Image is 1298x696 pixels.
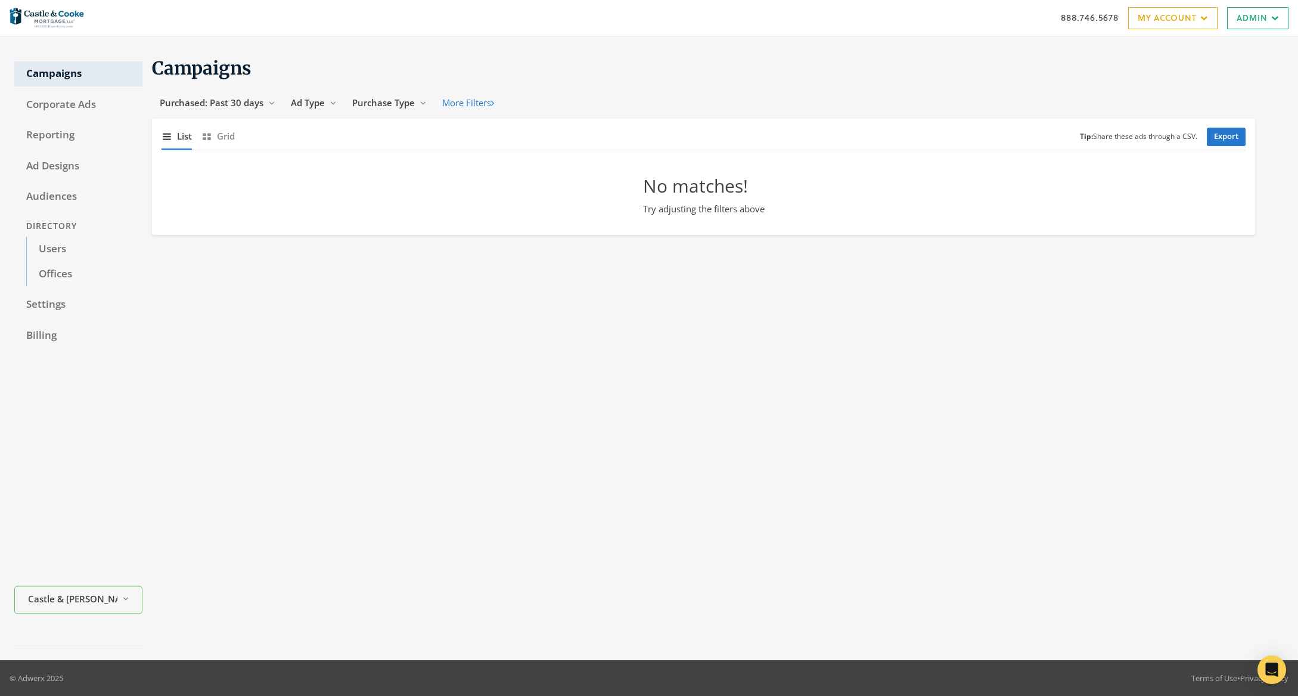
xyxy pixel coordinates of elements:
[1227,7,1288,29] a: Admin
[10,3,84,33] img: Adwerx
[14,184,142,209] a: Audiences
[26,237,142,262] a: Users
[1207,128,1246,146] a: Export
[1128,7,1218,29] a: My Account
[14,123,142,148] a: Reporting
[14,61,142,86] a: Campaigns
[643,202,765,216] p: Try adjusting the filters above
[162,123,192,149] button: List
[283,92,344,114] button: Ad Type
[14,586,142,614] button: Castle & [PERSON_NAME] Mortgage
[643,174,765,197] h2: No matches!
[434,92,502,114] button: More Filters
[1080,131,1197,143] small: Share these ads through a CSV.
[14,215,142,237] div: Directory
[1191,672,1288,684] div: •
[1240,673,1288,683] a: Privacy Policy
[1257,655,1286,684] div: Open Intercom Messenger
[10,672,63,684] p: © Adwerx 2025
[217,129,235,143] span: Grid
[291,97,325,109] span: Ad Type
[14,154,142,179] a: Ad Designs
[1191,673,1237,683] a: Terms of Use
[152,57,251,79] span: Campaigns
[177,129,192,143] span: List
[26,262,142,287] a: Offices
[14,92,142,117] a: Corporate Ads
[352,97,415,109] span: Purchase Type
[14,292,142,317] a: Settings
[1061,11,1119,24] a: 888.746.5678
[152,92,283,114] button: Purchased: Past 30 days
[14,323,142,348] a: Billing
[201,123,235,149] button: Grid
[28,592,117,606] span: Castle & [PERSON_NAME] Mortgage
[344,92,434,114] button: Purchase Type
[1080,131,1093,141] b: Tip:
[160,97,263,109] span: Purchased: Past 30 days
